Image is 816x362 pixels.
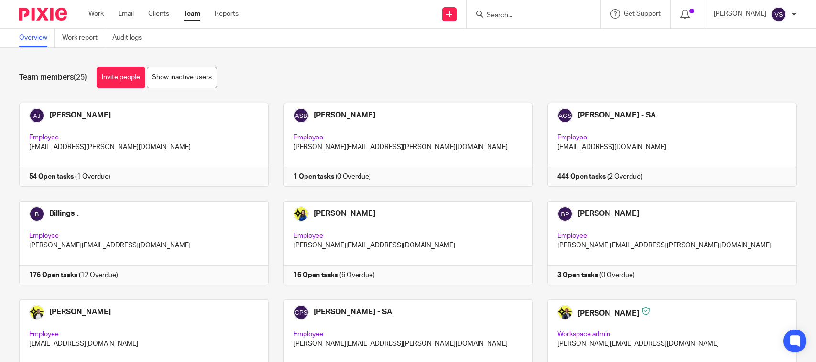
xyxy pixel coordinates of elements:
a: Reports [215,9,239,19]
h1: Team members [19,73,87,83]
a: Overview [19,29,55,47]
p: [PERSON_NAME] [714,9,766,19]
a: Email [118,9,134,19]
span: (25) [74,74,87,81]
input: Search [486,11,572,20]
img: svg%3E [771,7,786,22]
a: Work [88,9,104,19]
a: Invite people [97,67,145,88]
a: Show inactive users [147,67,217,88]
a: Audit logs [112,29,149,47]
a: Team [184,9,200,19]
a: Clients [148,9,169,19]
span: Get Support [624,11,661,17]
a: Work report [62,29,105,47]
img: Pixie [19,8,67,21]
